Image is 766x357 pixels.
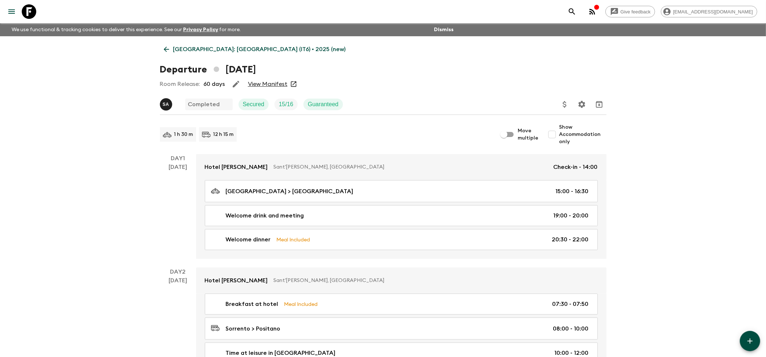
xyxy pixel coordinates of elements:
p: [GEOGRAPHIC_DATA] > [GEOGRAPHIC_DATA] [226,187,353,196]
div: [DATE] [169,163,187,259]
a: Welcome drink and meeting19:00 - 20:00 [205,205,598,226]
p: Hotel [PERSON_NAME] [205,163,268,171]
p: 07:30 - 07:50 [552,300,589,308]
p: Day 2 [160,267,196,276]
p: 15:00 - 16:30 [556,187,589,196]
p: Sorrento > Positano [226,324,281,333]
p: Breakfast at hotel [226,300,278,308]
a: [GEOGRAPHIC_DATA]: [GEOGRAPHIC_DATA] (IT6) • 2025 (new) [160,42,350,57]
a: [GEOGRAPHIC_DATA] > [GEOGRAPHIC_DATA]15:00 - 16:30 [205,180,598,202]
p: Completed [188,100,220,109]
p: Sant'[PERSON_NAME], [GEOGRAPHIC_DATA] [274,163,548,171]
span: Move multiple [518,127,539,142]
p: Welcome dinner [226,235,271,244]
p: 1 h 30 m [174,131,193,138]
p: Room Release: [160,80,200,88]
a: Hotel [PERSON_NAME]Sant'[PERSON_NAME], [GEOGRAPHIC_DATA]Check-in - 14:00 [196,154,606,180]
p: Hotel [PERSON_NAME] [205,276,268,285]
a: Give feedback [605,6,655,17]
div: Trip Fill [274,99,298,110]
p: 60 days [204,80,225,88]
button: Archive (Completed, Cancelled or Unsynced Departures only) [592,97,606,112]
span: [EMAIL_ADDRESS][DOMAIN_NAME] [669,9,757,14]
a: Hotel [PERSON_NAME]Sant'[PERSON_NAME], [GEOGRAPHIC_DATA] [196,267,606,294]
p: Meal Included [277,236,310,244]
p: 20:30 - 22:00 [552,235,589,244]
button: Update Price, Early Bird Discount and Costs [558,97,572,112]
a: Breakfast at hotelMeal Included07:30 - 07:50 [205,294,598,315]
a: View Manifest [248,80,287,88]
p: Secured [243,100,265,109]
p: Meal Included [284,300,318,308]
a: Sorrento > Positano08:00 - 10:00 [205,317,598,340]
p: Guaranteed [308,100,339,109]
button: Settings [575,97,589,112]
p: Day 1 [160,154,196,163]
span: Simona Albanese [160,100,174,106]
span: Show Accommodation only [559,124,606,145]
a: Welcome dinnerMeal Included20:30 - 22:00 [205,229,598,250]
p: 12 h 15 m [214,131,234,138]
a: Privacy Policy [183,27,218,32]
div: [EMAIL_ADDRESS][DOMAIN_NAME] [661,6,757,17]
p: Sant'[PERSON_NAME], [GEOGRAPHIC_DATA] [274,277,592,284]
p: 19:00 - 20:00 [554,211,589,220]
p: Welcome drink and meeting [226,211,304,220]
p: We use functional & tracking cookies to deliver this experience. See our for more. [9,23,244,36]
p: [GEOGRAPHIC_DATA]: [GEOGRAPHIC_DATA] (IT6) • 2025 (new) [173,45,346,54]
button: menu [4,4,19,19]
div: Secured [239,99,269,110]
p: 08:00 - 10:00 [553,324,589,333]
button: Dismiss [432,25,455,35]
h1: Departure [DATE] [160,62,256,77]
p: Check-in - 14:00 [554,163,598,171]
span: Give feedback [617,9,655,14]
p: 15 / 16 [279,100,293,109]
button: search adventures [565,4,579,19]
